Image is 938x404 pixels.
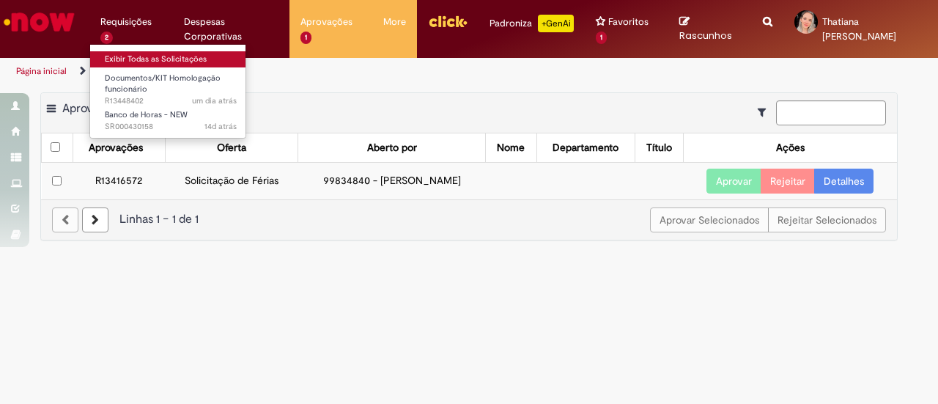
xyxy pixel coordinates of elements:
[89,44,246,139] ul: Requisições
[298,163,486,200] td: 99834840 - [PERSON_NAME]
[73,133,165,162] th: Aprovações
[679,29,732,43] span: Rascunhos
[822,15,896,43] span: Thatiana [PERSON_NAME]
[105,109,188,120] span: Banco de Horas - NEW
[204,121,237,132] span: 14d atrás
[367,141,417,155] div: Aberto por
[16,65,67,77] a: Página inicial
[383,15,406,29] span: More
[596,32,607,44] span: 1
[646,141,672,155] div: Título
[706,169,761,194] button: Aprovar
[300,32,311,44] span: 1
[428,10,468,32] img: click_logo_yellow_360x200.png
[90,51,251,67] a: Exibir Todas as Solicitações
[497,141,525,155] div: Nome
[100,15,152,29] span: Requisições
[758,107,773,117] i: Mostrar filtros para: Suas Solicitações
[184,15,279,44] span: Despesas Corporativas
[73,163,165,200] td: R13416572
[761,169,815,194] button: Rejeitar
[1,7,77,37] img: ServiceNow
[490,15,574,32] div: Padroniza
[11,58,614,85] ul: Trilhas de página
[776,141,805,155] div: Ações
[90,70,251,102] a: Aberto R13448402 : Documentos/KIT Homologação funcionário
[300,15,352,29] span: Aprovações
[165,163,298,200] td: Solicitação de Férias
[62,101,123,116] span: Aprovações
[538,15,574,32] p: +GenAi
[814,169,874,194] a: Detalhes
[217,141,246,155] div: Oferta
[192,95,237,106] time: 26/08/2025 13:44:50
[100,32,113,44] span: 2
[89,141,143,155] div: Aprovações
[679,15,741,43] a: Rascunhos
[105,121,237,133] span: SR000430158
[52,211,886,228] div: Linhas 1 − 1 de 1
[90,107,251,134] a: Aberto SR000430158 : Banco de Horas - NEW
[105,73,221,95] span: Documentos/KIT Homologação funcionário
[105,95,237,107] span: R13448402
[608,15,649,29] span: Favoritos
[192,95,237,106] span: um dia atrás
[553,141,618,155] div: Departamento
